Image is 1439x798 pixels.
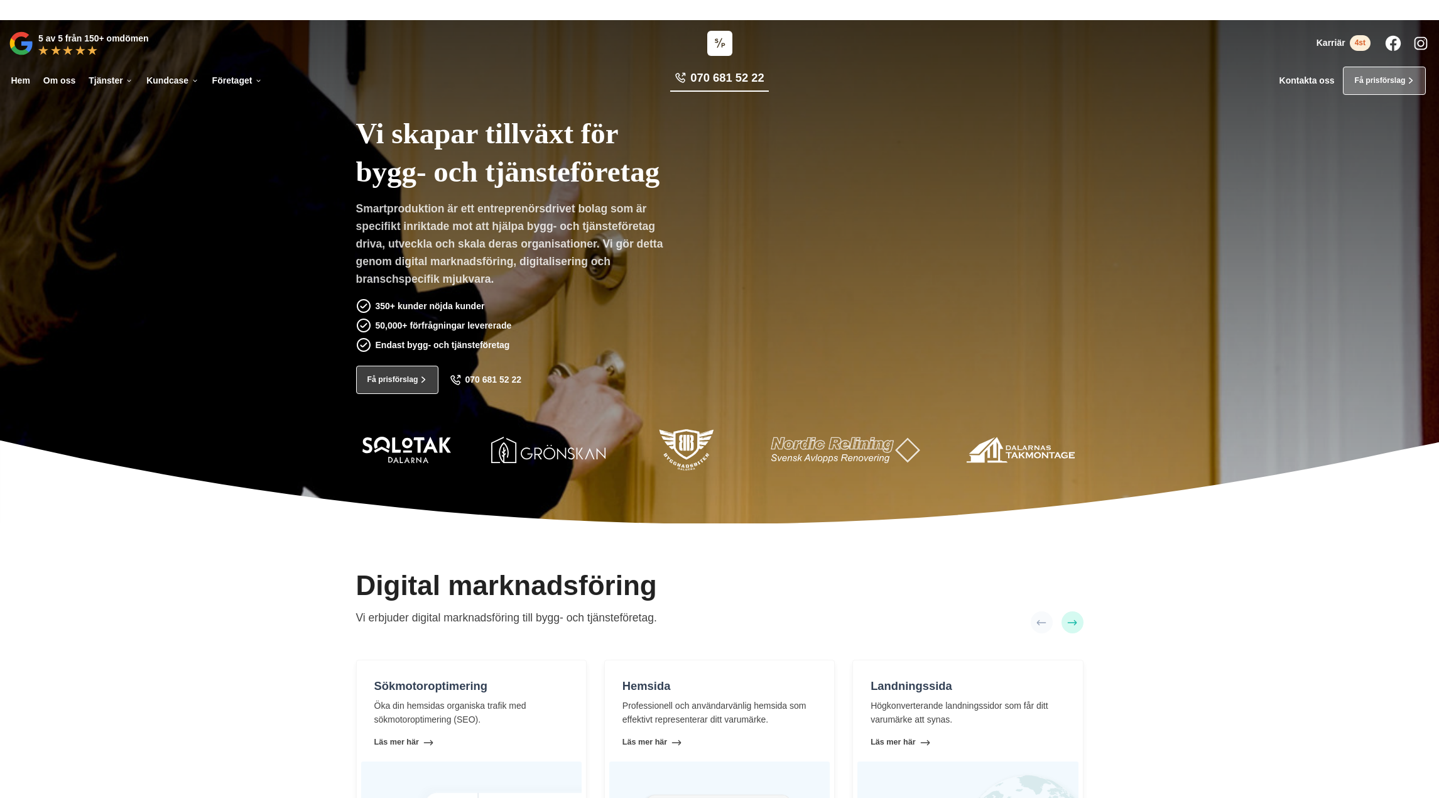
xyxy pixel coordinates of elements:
[376,299,485,313] p: 350+ kunder nöjda kunder
[1350,35,1371,51] span: 4st
[1279,75,1335,86] a: Kontakta oss
[356,366,439,394] a: Få prisförslag
[1317,38,1345,48] span: Karriär
[670,70,768,92] a: 070 681 52 22
[871,737,915,748] span: Läs mer här
[4,4,1435,16] p: Vi vann Årets Unga Företagare i Dalarna 2024 –
[356,567,657,609] h2: Digital marknadsföring
[622,678,817,699] h4: Hemsida
[210,67,264,95] a: Företaget
[450,374,522,386] a: 070 681 52 22
[374,678,568,699] h4: Sökmotoroptimering
[356,101,769,200] h1: Vi skapar tillväxt för bygg- och tjänsteföretag
[41,67,77,95] a: Om oss
[1343,67,1426,95] a: Få prisförslag
[356,609,657,627] p: Vi erbjuder digital marknadsföring till bygg- och tjänsteföretag.
[376,338,510,352] p: Endast bygg- och tjänsteföretag
[871,699,1065,726] p: Högkonverterande landningssidor som får ditt varumärke att synas.
[87,67,136,95] a: Tjänster
[465,374,522,385] span: 070 681 52 22
[144,67,201,95] a: Kundcase
[757,5,860,14] a: Läs pressmeddelandet här!
[9,67,32,95] a: Hem
[38,31,148,45] p: 5 av 5 från 150+ omdömen
[871,678,1065,699] h4: Landningssida
[1354,75,1405,87] span: Få prisförslag
[374,737,419,748] span: Läs mer här
[1317,35,1371,51] a: Karriär 4st
[622,699,817,726] p: Professionell och användarvänlig hemsida som effektivt representerar ditt varumärke.
[690,70,764,86] span: 070 681 52 22
[356,200,673,292] p: Smartproduktion är ett entreprenörsdrivet bolag som är specifikt inriktade mot att hjälpa bygg- o...
[622,737,667,748] span: Läs mer här
[374,699,568,726] p: Öka din hemsidas organiska trafik med sökmotoroptimering (SEO).
[376,319,512,332] p: 50,000+ förfrågningar levererade
[367,374,418,386] span: Få prisförslag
